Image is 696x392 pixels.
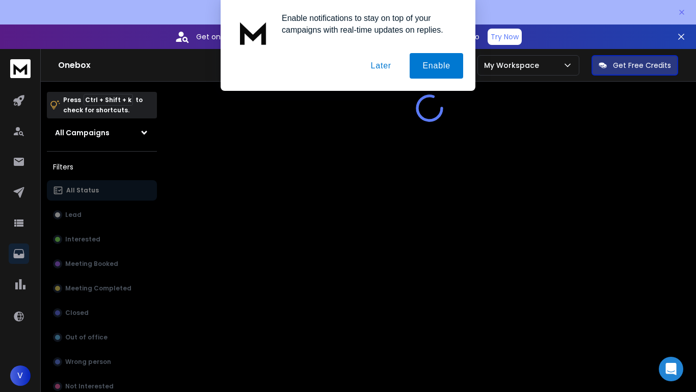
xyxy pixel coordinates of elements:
button: V [10,365,31,386]
h3: Filters [47,160,157,174]
button: Enable [410,53,463,79]
div: Enable notifications to stay on top of your campaigns with real-time updates on replies. [274,12,463,36]
h1: All Campaigns [55,128,110,138]
div: Open Intercom Messenger [659,357,683,381]
span: Ctrl + Shift + k [84,94,133,106]
button: All Campaigns [47,122,157,143]
button: Later [358,53,404,79]
img: notification icon [233,12,274,53]
p: Press to check for shortcuts. [63,95,143,115]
